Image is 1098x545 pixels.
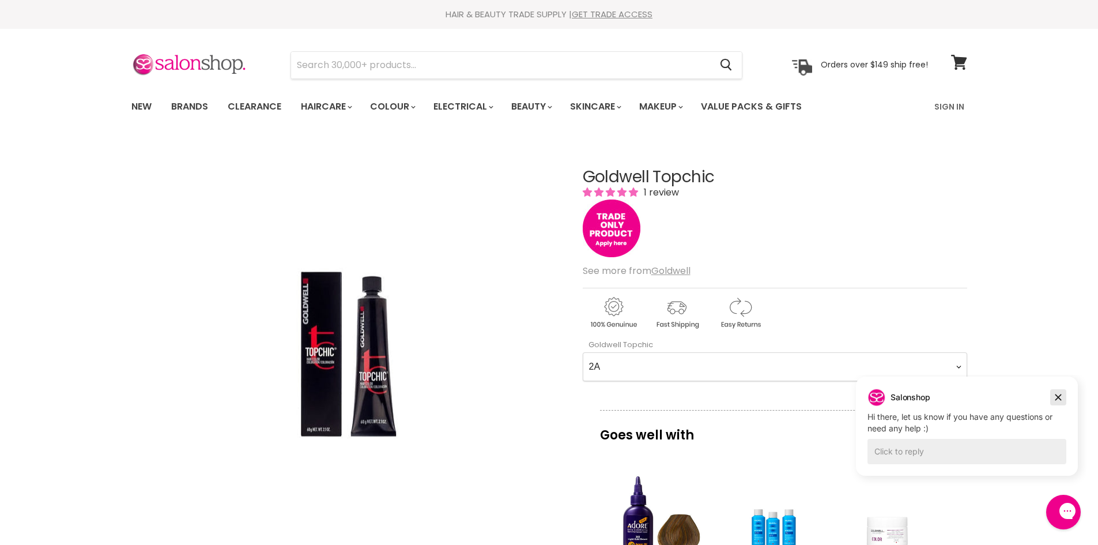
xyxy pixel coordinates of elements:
input: Search [291,52,711,78]
a: GET TRADE ACCESS [572,8,652,20]
a: Skincare [561,95,628,119]
h1: Goldwell Topchic [583,168,967,186]
a: Clearance [219,95,290,119]
a: New [123,95,160,119]
div: HAIR & BEAUTY TRADE SUPPLY | [117,9,982,20]
button: Search [711,52,742,78]
label: Goldwell Topchic [583,339,653,350]
img: tradeonly_small.jpg [583,200,640,257]
a: Makeup [631,95,690,119]
span: 1 review [640,186,679,199]
img: genuine.gif [583,295,644,330]
ul: Main menu [123,90,869,123]
span: 5.00 stars [583,186,640,199]
p: Orders over $149 ship free! [821,59,928,70]
iframe: Gorgias live chat campaigns [847,375,1086,493]
a: Haircare [292,95,359,119]
a: Brands [163,95,217,119]
img: shipping.gif [646,295,707,330]
img: returns.gif [710,295,771,330]
nav: Main [117,90,982,123]
span: See more from [583,264,691,277]
form: Product [290,51,742,79]
a: Sign In [927,95,971,119]
a: Electrical [425,95,500,119]
img: Goldwell Topchic [246,202,447,506]
iframe: Gorgias live chat messenger [1040,491,1086,533]
a: Value Packs & Gifts [692,95,810,119]
a: Goldwell [651,264,691,277]
a: Beauty [503,95,559,119]
p: Goes well with [600,410,950,448]
a: Colour [361,95,422,119]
